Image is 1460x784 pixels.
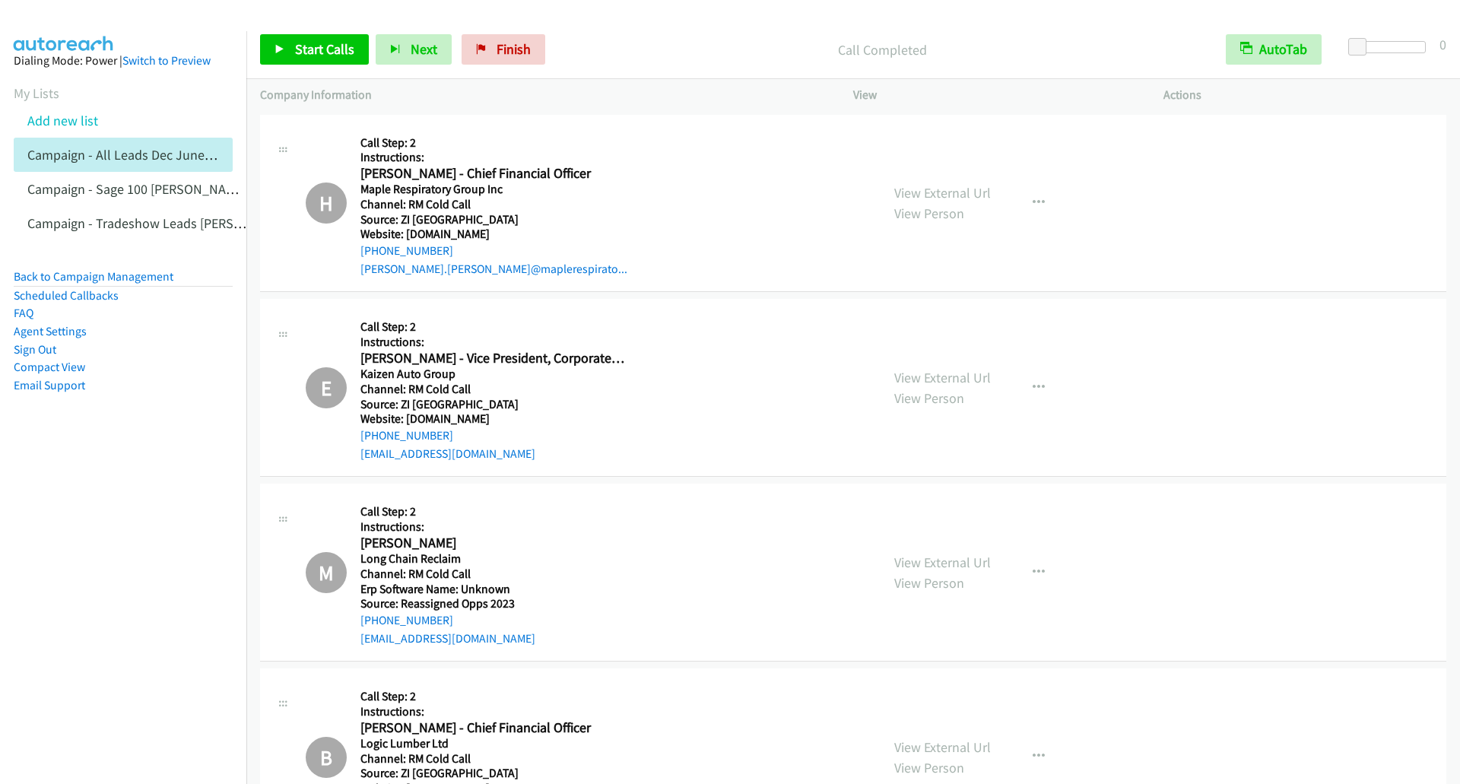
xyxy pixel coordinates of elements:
[14,52,233,70] div: Dialing Mode: Power |
[1163,86,1446,104] p: Actions
[260,34,369,65] a: Start Calls
[1439,34,1446,55] div: 0
[360,535,624,552] h2: [PERSON_NAME]
[14,324,87,338] a: Agent Settings
[360,227,627,242] h5: Website: [DOMAIN_NAME]
[360,411,624,427] h5: Website: [DOMAIN_NAME]
[360,504,624,519] h5: Call Step: 2
[360,382,624,397] h5: Channel: RM Cold Call
[376,34,452,65] button: Next
[360,428,453,443] a: [PHONE_NUMBER]
[306,737,347,778] h1: B
[14,342,56,357] a: Sign Out
[1226,34,1322,65] button: AutoTab
[462,34,545,65] a: Finish
[360,319,624,335] h5: Call Step: 2
[306,552,347,593] h1: M
[360,582,624,597] h5: Erp Software Name: Unknown
[360,197,627,212] h5: Channel: RM Cold Call
[894,184,991,202] a: View External Url
[14,269,173,284] a: Back to Campaign Management
[360,446,535,461] a: [EMAIL_ADDRESS][DOMAIN_NAME]
[27,146,348,163] a: Campaign - All Leads Dec June [PERSON_NAME] Cloned
[27,214,340,232] a: Campaign - Tradeshow Leads [PERSON_NAME] Cloned
[14,288,119,303] a: Scheduled Callbacks
[360,596,624,611] h5: Source: Reassigned Opps 2023
[360,736,624,751] h5: Logic Lumber Ltd
[14,306,33,320] a: FAQ
[306,367,347,408] h1: E
[360,165,624,183] h2: [PERSON_NAME] - Chief Financial Officer
[853,86,1136,104] p: View
[360,704,624,719] h5: Instructions:
[894,574,964,592] a: View Person
[360,367,624,382] h5: Kaizen Auto Group
[295,40,354,58] span: Start Calls
[360,551,624,567] h5: Long Chain Reclaim
[894,738,991,756] a: View External Url
[14,84,59,102] a: My Lists
[360,567,624,582] h5: Channel: RM Cold Call
[360,262,627,276] a: [PERSON_NAME].[PERSON_NAME]@maplerespirato...
[894,759,964,776] a: View Person
[894,554,991,571] a: View External Url
[360,519,624,535] h5: Instructions:
[260,86,826,104] p: Company Information
[894,369,991,386] a: View External Url
[894,389,964,407] a: View Person
[360,243,453,258] a: [PHONE_NUMBER]
[360,135,627,151] h5: Call Step: 2
[360,212,627,227] h5: Source: ZI [GEOGRAPHIC_DATA]
[306,183,347,224] h1: H
[360,689,624,704] h5: Call Step: 2
[360,350,624,367] h2: [PERSON_NAME] - Vice President, Corporate Finance
[894,205,964,222] a: View Person
[360,182,627,197] h5: Maple Respiratory Group Inc
[411,40,437,58] span: Next
[360,335,624,350] h5: Instructions:
[360,751,624,767] h5: Channel: RM Cold Call
[122,53,211,68] a: Switch to Preview
[27,180,290,198] a: Campaign - Sage 100 [PERSON_NAME] Cloned
[1356,41,1426,53] div: Delay between calls (in seconds)
[360,397,624,412] h5: Source: ZI [GEOGRAPHIC_DATA]
[360,631,535,646] a: [EMAIL_ADDRESS][DOMAIN_NAME]
[1416,332,1460,452] iframe: Resource Center
[14,378,85,392] a: Email Support
[360,719,624,737] h2: [PERSON_NAME] - Chief Financial Officer
[360,613,453,627] a: [PHONE_NUMBER]
[360,150,627,165] h5: Instructions:
[27,112,98,129] a: Add new list
[360,766,624,781] h5: Source: ZI [GEOGRAPHIC_DATA]
[497,40,531,58] span: Finish
[14,360,85,374] a: Compact View
[566,40,1198,60] p: Call Completed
